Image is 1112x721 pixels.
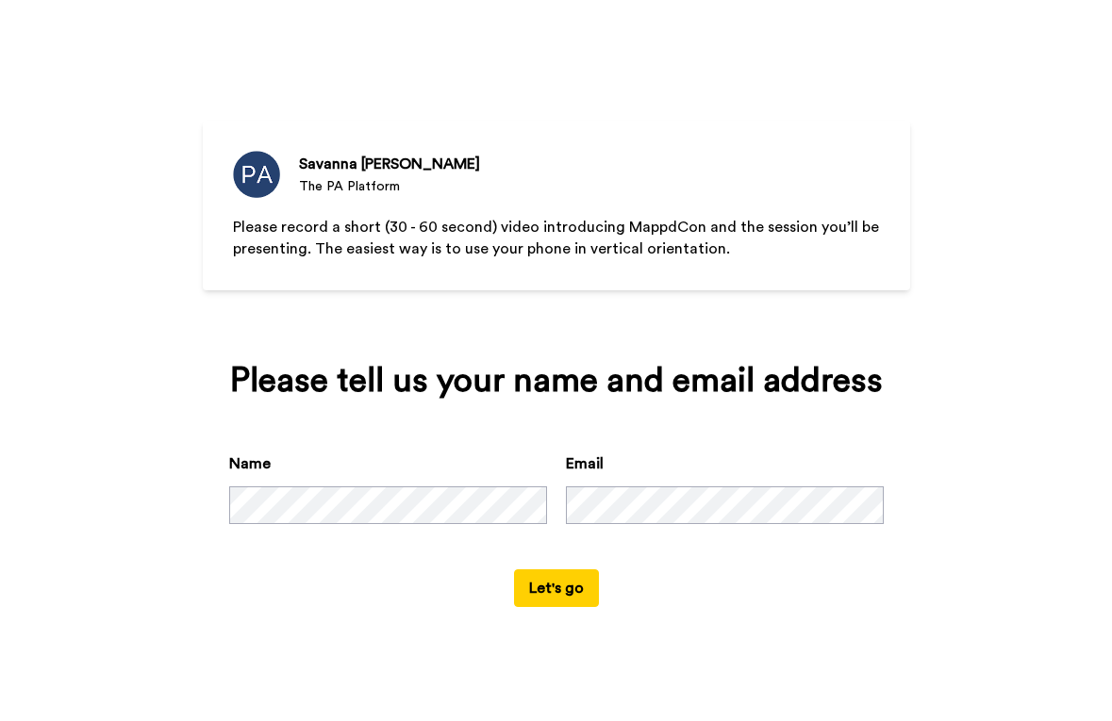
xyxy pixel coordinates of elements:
[299,153,480,175] div: Savanna [PERSON_NAME]
[514,569,599,607] button: Let's go
[229,452,271,475] label: Name
[229,362,884,400] div: Please tell us your name and email address
[233,220,883,256] span: Please record a short (30 - 60 second) video introducing MappdCon and the session you’ll be prese...
[299,177,480,196] div: The PA Platform
[566,452,604,475] label: Email
[233,151,280,198] img: The PA Platform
